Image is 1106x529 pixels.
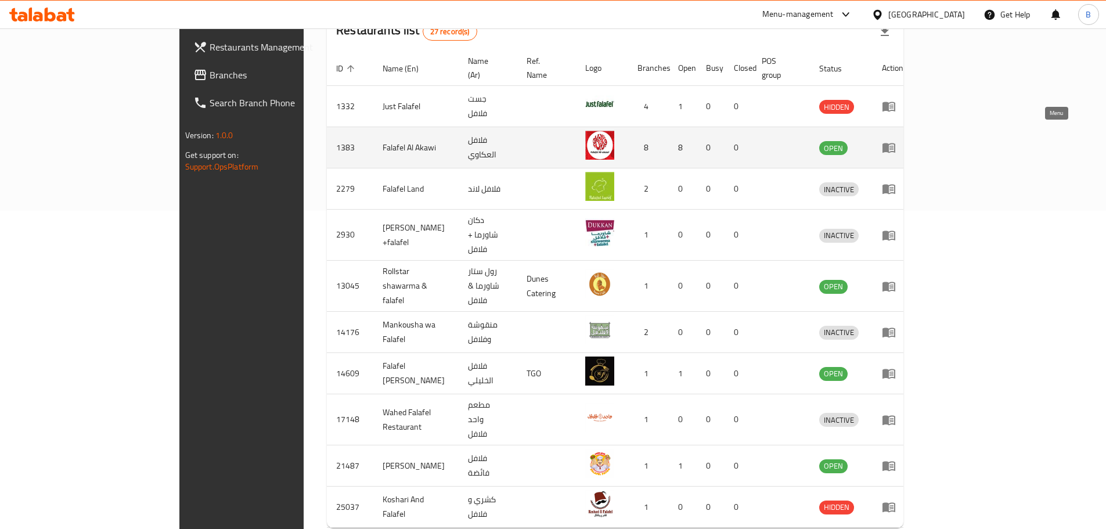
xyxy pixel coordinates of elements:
[697,312,725,353] td: 0
[628,487,669,528] td: 1
[585,403,614,432] img: Wahed Falafel Restaurant
[819,100,854,114] span: HIDDEN
[185,147,239,163] span: Get support on:
[819,326,859,339] span: INACTIVE
[517,261,576,312] td: Dunes Catering
[669,312,697,353] td: 0
[585,89,614,118] img: Just Falafel
[697,353,725,394] td: 0
[819,413,859,427] div: INACTIVE
[459,487,517,528] td: كشري و فلافل
[468,54,503,82] span: Name (Ar)
[725,394,752,445] td: 0
[669,445,697,487] td: 1
[725,445,752,487] td: 0
[373,312,459,353] td: Mankousha wa Falafel
[819,459,848,473] span: OPEN
[697,127,725,168] td: 0
[628,210,669,261] td: 1
[373,353,459,394] td: Falafel [PERSON_NAME]
[628,394,669,445] td: 1
[459,261,517,312] td: رول ستار شاورما & فلافل
[873,51,913,86] th: Action
[373,394,459,445] td: Wahed Falafel Restaurant
[215,128,233,143] span: 1.0.0
[628,168,669,210] td: 2
[697,445,725,487] td: 0
[725,353,752,394] td: 0
[819,326,859,340] div: INACTIVE
[336,62,358,75] span: ID
[210,40,355,54] span: Restaurants Management
[185,128,214,143] span: Version:
[459,210,517,261] td: دكان شاورما + فلافل
[383,62,434,75] span: Name (En)
[819,229,859,242] span: INACTIVE
[373,487,459,528] td: Koshari And Falafel
[882,413,903,427] div: Menu
[459,127,517,168] td: فلافل العكاوي
[819,280,848,293] span: OPEN
[585,315,614,344] img: Mankousha wa Falafel
[459,168,517,210] td: فلافل لاند
[819,459,848,473] div: OPEN
[697,86,725,127] td: 0
[725,168,752,210] td: 0
[669,353,697,394] td: 1
[517,353,576,394] td: TGO
[628,312,669,353] td: 2
[882,182,903,196] div: Menu
[697,51,725,86] th: Busy
[882,99,903,113] div: Menu
[725,261,752,312] td: 0
[184,33,364,61] a: Restaurants Management
[184,89,364,117] a: Search Branch Phone
[762,8,834,21] div: Menu-management
[373,86,459,127] td: Just Falafel
[882,325,903,339] div: Menu
[585,218,614,247] img: Dukkan shawerma +falafel
[373,127,459,168] td: Falafel Al Akawi
[585,490,614,519] img: Koshari And Falafel
[697,210,725,261] td: 0
[459,312,517,353] td: منقوشة وفلافل
[819,367,848,380] span: OPEN
[819,367,848,381] div: OPEN
[819,183,859,196] span: INACTIVE
[576,51,628,86] th: Logo
[819,142,848,155] span: OPEN
[669,261,697,312] td: 0
[669,168,697,210] td: 0
[725,51,752,86] th: Closed
[373,210,459,261] td: [PERSON_NAME] +falafel
[669,210,697,261] td: 0
[819,182,859,196] div: INACTIVE
[585,269,614,298] img: Rollstar shawarma & falafel
[725,312,752,353] td: 0
[210,96,355,110] span: Search Branch Phone
[373,168,459,210] td: Falafel Land
[585,172,614,201] img: Falafel Land
[697,394,725,445] td: 0
[423,22,477,41] div: Total records count
[882,459,903,473] div: Menu
[669,394,697,445] td: 0
[819,501,854,514] span: HIDDEN
[373,261,459,312] td: Rollstar shawarma & falafel
[725,127,752,168] td: 0
[628,353,669,394] td: 1
[882,366,903,380] div: Menu
[628,51,669,86] th: Branches
[819,141,848,155] div: OPEN
[725,86,752,127] td: 0
[585,131,614,160] img: Falafel Al Akawi
[585,357,614,386] img: Falafel Al Khalili
[1086,8,1091,21] span: B
[669,127,697,168] td: 8
[585,449,614,478] img: Falafel Fayda
[725,487,752,528] td: 0
[669,51,697,86] th: Open
[762,54,796,82] span: POS group
[459,353,517,394] td: فلافل الخليلي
